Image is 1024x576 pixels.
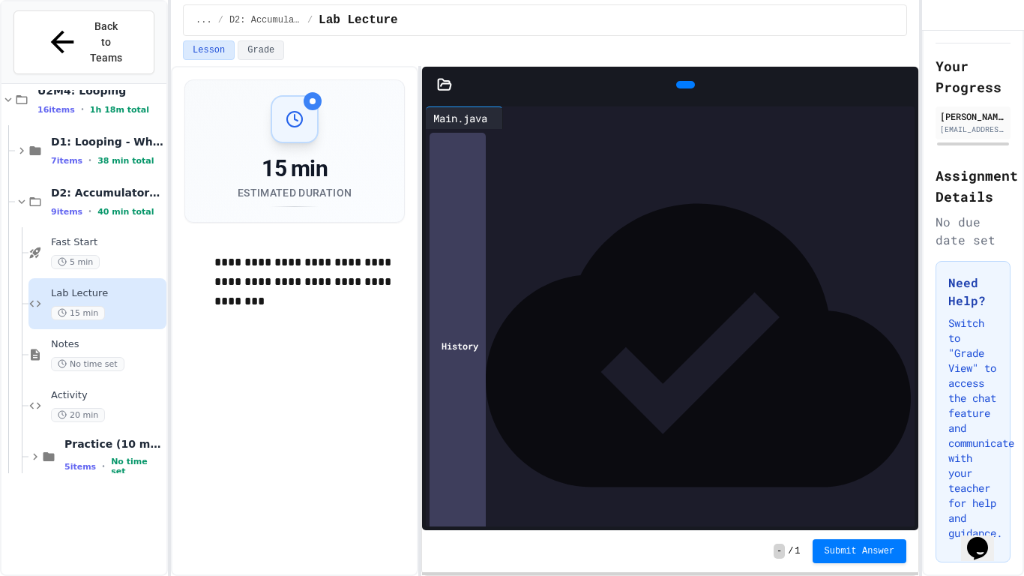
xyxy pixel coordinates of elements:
[51,207,82,217] span: 9 items
[37,105,75,115] span: 16 items
[88,154,91,166] span: •
[111,457,163,476] span: No time set
[825,545,895,557] span: Submit Answer
[51,389,163,402] span: Activity
[238,40,284,60] button: Grade
[774,544,785,559] span: -
[51,186,163,199] span: D2: Accumulators and Summation
[948,274,998,310] h3: Need Help?
[51,135,163,148] span: D1: Looping - While Loops
[936,165,1011,207] h2: Assignment Details
[51,357,124,371] span: No time set
[940,109,1006,123] div: [PERSON_NAME]
[97,207,154,217] span: 40 min total
[90,105,149,115] span: 1h 18m total
[37,84,163,97] span: U2M4: Looping
[51,287,163,300] span: Lab Lecture
[813,539,907,563] button: Submit Answer
[961,516,1009,561] iframe: chat widget
[64,437,163,451] span: Practice (10 mins)
[88,205,91,217] span: •
[51,338,163,351] span: Notes
[51,156,82,166] span: 7 items
[795,545,800,557] span: 1
[936,55,1011,97] h2: Your Progress
[196,14,212,26] span: ...
[948,316,998,541] p: Switch to "Grade View" to access the chat feature and communicate with your teacher for help and ...
[81,103,84,115] span: •
[426,110,495,126] div: Main.java
[13,10,154,74] button: Back to Teams
[88,19,124,66] span: Back to Teams
[51,306,105,320] span: 15 min
[102,460,105,472] span: •
[97,156,154,166] span: 38 min total
[218,14,223,26] span: /
[238,185,352,200] div: Estimated Duration
[64,462,96,472] span: 5 items
[183,40,235,60] button: Lesson
[788,545,793,557] span: /
[51,236,163,249] span: Fast Start
[430,133,486,558] div: History
[936,213,1011,249] div: No due date set
[940,124,1006,135] div: [EMAIL_ADDRESS][DOMAIN_NAME]
[229,14,301,26] span: D2: Accumulators and Summation
[319,11,398,29] span: Lab Lecture
[426,106,503,129] div: Main.java
[51,408,105,422] span: 20 min
[238,155,352,182] div: 15 min
[307,14,313,26] span: /
[51,255,100,269] span: 5 min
